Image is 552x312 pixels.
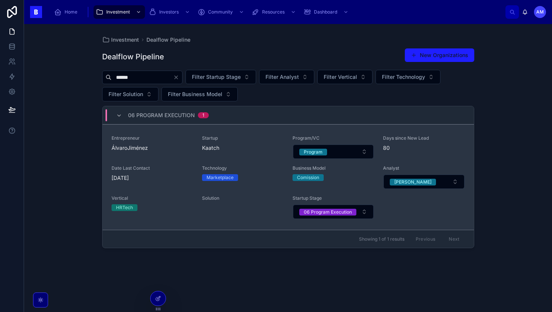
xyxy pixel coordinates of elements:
button: Select Button [317,70,373,84]
span: Business Model [293,165,374,171]
span: Filter Solution [109,90,143,98]
span: Filter Vertical [324,73,357,81]
div: Marketplace [207,174,234,181]
button: Clear [173,74,182,80]
img: App logo [30,6,42,18]
a: Investors [146,5,194,19]
button: Select Button [186,70,256,84]
span: Filter Technology [382,73,425,81]
a: Dealflow Pipeline [146,36,190,44]
button: Select Button [383,175,464,189]
span: 06 Program Execution [128,112,195,119]
span: Dashboard [314,9,337,15]
button: New Organizations [405,48,474,62]
span: Filter Analyst [265,73,299,81]
button: Select Button [293,205,374,219]
a: Investment [102,36,139,44]
button: Select Button [376,70,440,84]
a: Community [195,5,248,19]
span: Date Last Contact [112,165,193,171]
p: [DATE] [112,174,129,182]
span: Analyst [383,165,465,171]
div: scrollable content [48,4,505,20]
div: 1 [202,112,204,118]
span: Showing 1 of 1 results [359,236,404,242]
button: Unselect ADRIAN [390,178,436,185]
div: Program [304,149,323,155]
button: Select Button [259,70,314,84]
span: Filter Business Model [168,90,222,98]
span: Community [208,9,233,15]
span: ÁlvaroJiménez [112,144,193,152]
span: Startup Stage [293,195,374,201]
div: Comission [297,174,319,181]
span: Technology [202,165,284,171]
span: Investors [159,9,179,15]
span: AM [536,9,544,15]
a: Resources [249,5,300,19]
div: HRTech [116,204,133,211]
span: Program/VC [293,135,374,141]
a: Investment [94,5,145,19]
a: EntrepreneurÁlvaroJiménezStartupKaatchProgram/VCSelect ButtonDays since New Lead80Date Last Conta... [103,124,474,230]
a: Home [52,5,83,19]
span: Solution [202,195,284,201]
span: Investment [106,9,130,15]
span: Investment [111,36,139,44]
div: 06 Program Execution [304,209,352,216]
button: Select Button [102,87,158,101]
span: Days since New Lead [383,135,465,141]
span: Entrepreneur [112,135,193,141]
button: Select Button [293,145,374,159]
span: Kaatch [202,144,284,152]
span: Filter Startup Stage [192,73,241,81]
span: Vertical [112,195,193,201]
div: [PERSON_NAME] [394,179,431,185]
a: Dashboard [301,5,352,19]
span: Home [65,9,77,15]
h1: Dealflow Pipeline [102,51,164,62]
span: 80 [383,144,465,152]
button: Select Button [161,87,238,101]
span: Resources [262,9,285,15]
span: Startup [202,135,284,141]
